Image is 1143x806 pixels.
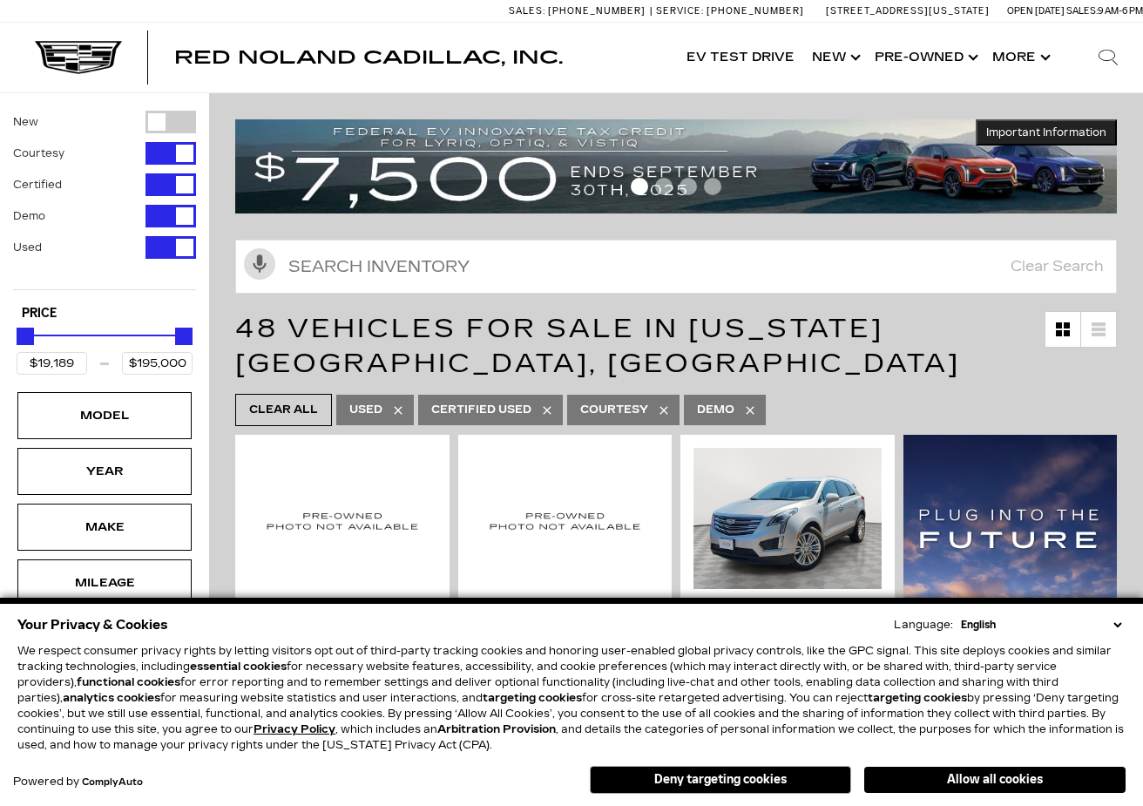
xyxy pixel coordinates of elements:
[707,5,804,17] span: [PHONE_NUMBER]
[704,178,721,195] span: Go to slide 4
[693,448,882,589] img: 2018 Cadillac XT5 Premium Luxury AWD
[631,178,648,195] span: Go to slide 1
[868,692,967,704] strong: targeting cookies
[61,573,148,593] div: Mileage
[13,239,42,256] label: Used
[590,766,851,794] button: Deny targeting cookies
[122,352,193,375] input: Maximum
[986,125,1106,139] span: Important Information
[248,448,436,593] img: 2020 Cadillac XT4 Premium Luxury
[77,676,180,688] strong: functional cookies
[984,23,1056,92] button: More
[957,617,1126,633] select: Language Select
[174,47,563,68] span: Red Noland Cadillac, Inc.
[976,119,1117,146] button: Important Information
[650,6,808,16] a: Service: [PHONE_NUMBER]
[13,113,38,131] label: New
[1066,5,1098,17] span: Sales:
[235,119,1117,213] img: vrp-tax-ending-august-version
[175,328,193,345] div: Maximum Price
[864,767,1126,793] button: Allow all cookies
[431,399,531,421] span: Certified Used
[17,643,1126,753] p: We respect consumer privacy rights by letting visitors opt out of third-party tracking cookies an...
[678,23,803,92] a: EV Test Drive
[17,352,87,375] input: Minimum
[548,5,646,17] span: [PHONE_NUMBER]
[17,504,192,551] div: MakeMake
[254,723,335,735] a: Privacy Policy
[866,23,984,92] a: Pre-Owned
[656,5,704,17] span: Service:
[61,462,148,481] div: Year
[580,399,648,421] span: Courtesy
[13,111,196,289] div: Filter by Vehicle Type
[509,5,545,17] span: Sales:
[680,178,697,195] span: Go to slide 3
[235,240,1117,294] input: Search Inventory
[17,448,192,495] div: YearYear
[803,23,866,92] a: New
[894,620,953,630] div: Language:
[17,328,34,345] div: Minimum Price
[13,176,62,193] label: Certified
[655,178,673,195] span: Go to slide 2
[826,5,990,17] a: [STREET_ADDRESS][US_STATE]
[697,399,734,421] span: Demo
[17,392,192,439] div: ModelModel
[349,399,382,421] span: Used
[63,692,160,704] strong: analytics cookies
[244,248,275,280] svg: Click to toggle on voice search
[1098,5,1143,17] span: 9 AM-6 PM
[13,145,64,162] label: Courtesy
[22,306,187,322] h5: Price
[174,49,563,66] a: Red Noland Cadillac, Inc.
[17,559,192,606] div: MileageMileage
[17,322,193,375] div: Price
[190,660,287,673] strong: essential cookies
[61,406,148,425] div: Model
[1007,5,1065,17] span: Open [DATE]
[249,399,318,421] span: Clear All
[509,6,650,16] a: Sales: [PHONE_NUMBER]
[17,613,168,637] span: Your Privacy & Cookies
[35,41,122,74] img: Cadillac Dark Logo with Cadillac White Text
[235,313,960,379] span: 48 Vehicles for Sale in [US_STATE][GEOGRAPHIC_DATA], [GEOGRAPHIC_DATA]
[61,518,148,537] div: Make
[437,723,556,735] strong: Arbitration Provision
[483,692,582,704] strong: targeting cookies
[13,776,143,788] div: Powered by
[13,207,45,225] label: Demo
[82,777,143,788] a: ComplyAuto
[471,448,659,593] img: 2019 Cadillac XT4 AWD Sport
